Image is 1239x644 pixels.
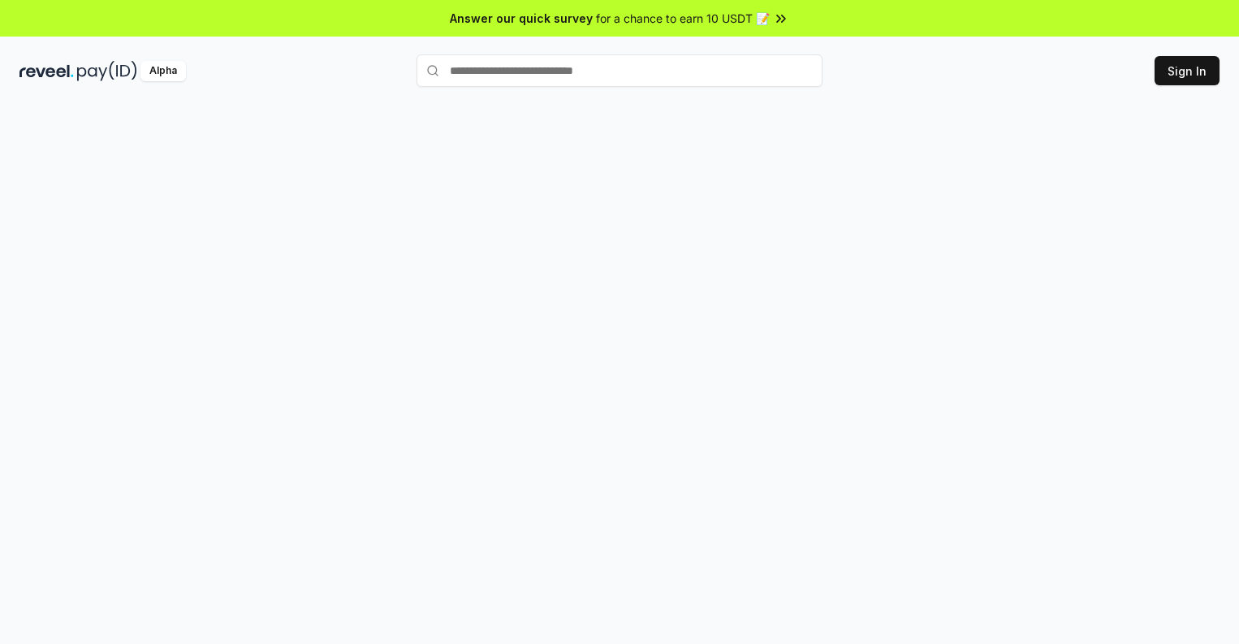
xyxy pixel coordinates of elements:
[140,61,186,81] div: Alpha
[450,10,593,27] span: Answer our quick survey
[1155,56,1220,85] button: Sign In
[77,61,137,81] img: pay_id
[596,10,770,27] span: for a chance to earn 10 USDT 📝
[19,61,74,81] img: reveel_dark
